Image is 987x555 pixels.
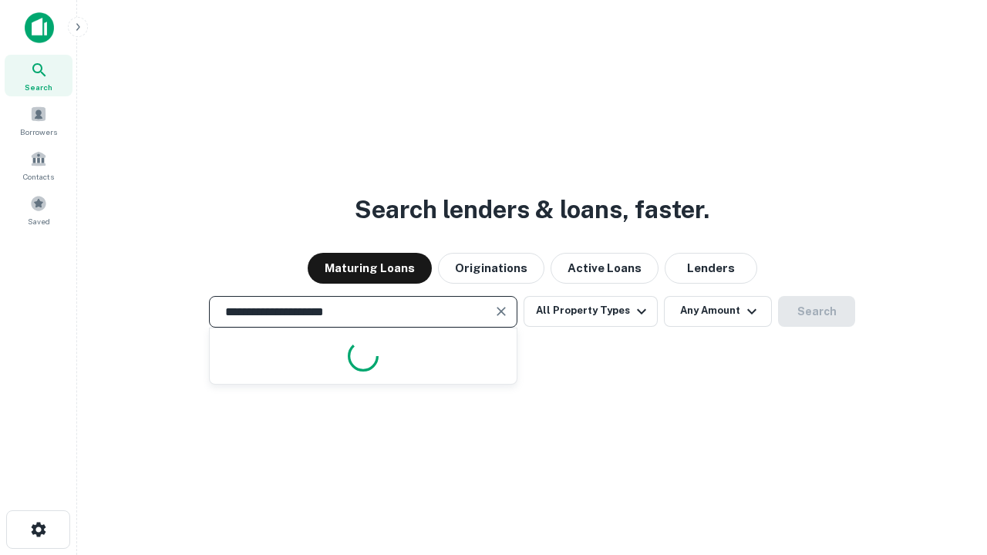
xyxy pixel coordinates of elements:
[308,253,432,284] button: Maturing Loans
[23,170,54,183] span: Contacts
[25,12,54,43] img: capitalize-icon.png
[438,253,544,284] button: Originations
[551,253,659,284] button: Active Loans
[28,215,50,227] span: Saved
[524,296,658,327] button: All Property Types
[20,126,57,138] span: Borrowers
[664,296,772,327] button: Any Amount
[910,432,987,506] iframe: Chat Widget
[25,81,52,93] span: Search
[5,144,72,186] a: Contacts
[5,55,72,96] a: Search
[5,99,72,141] a: Borrowers
[490,301,512,322] button: Clear
[665,253,757,284] button: Lenders
[355,191,709,228] h3: Search lenders & loans, faster.
[5,189,72,230] a: Saved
